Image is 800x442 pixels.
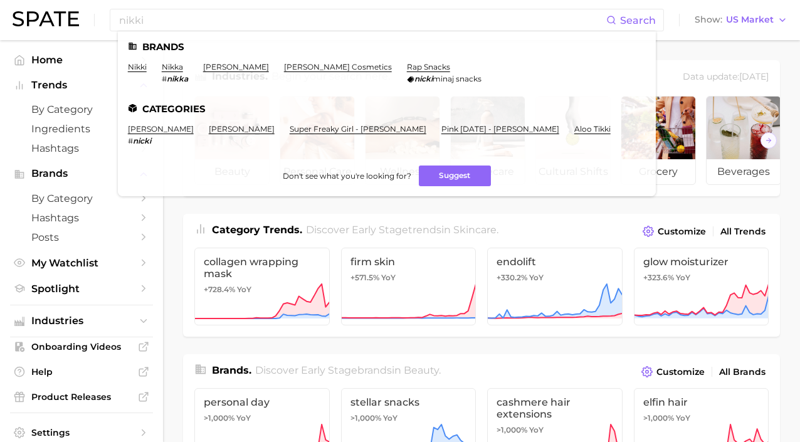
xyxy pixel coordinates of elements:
span: beverages [707,159,781,184]
span: Brands . [212,364,251,376]
a: beverages [706,96,781,185]
a: collagen wrapping mask+728.4% YoY [194,248,330,325]
a: [PERSON_NAME] [209,124,275,134]
button: Suggest [419,166,491,186]
a: Posts [10,228,153,247]
span: Product Releases [31,391,132,403]
span: My Watchlist [31,257,132,269]
a: My Watchlist [10,253,153,273]
span: Settings [31,427,132,438]
a: glow moisturizer+323.6% YoY [634,248,769,325]
span: minaj snacks [433,74,482,83]
span: Posts [31,231,132,243]
a: by Category [10,189,153,208]
a: endolift+330.2% YoY [487,248,623,325]
span: Ingredients [31,123,132,135]
span: # [128,136,133,145]
button: Industries [10,312,153,330]
span: >1,000% [204,413,234,423]
li: Categories [128,103,646,114]
button: Brands [10,164,153,183]
span: YoY [381,273,396,283]
span: # [162,74,167,83]
a: Onboarding Videos [10,337,153,356]
span: >1,000% [350,413,381,423]
span: All Trends [720,226,766,237]
span: Trends [31,80,132,91]
span: personal day [204,396,320,408]
em: nicki [414,74,433,83]
a: Spotlight [10,279,153,298]
span: Category Trends . [212,224,302,236]
span: Onboarding Videos [31,341,132,352]
span: beauty [404,364,439,376]
span: grocery [621,159,695,184]
span: Spotlight [31,283,132,295]
span: YoY [236,413,251,423]
span: collagen wrapping mask [204,256,320,280]
a: Settings [10,423,153,442]
span: Customize [656,367,705,377]
a: Hashtags [10,139,153,158]
a: Hashtags [10,208,153,228]
span: Search [620,14,656,26]
span: stellar snacks [350,396,467,408]
span: >1,000% [643,413,674,423]
span: Show [695,16,722,23]
a: [PERSON_NAME] [203,62,269,71]
span: Help [31,366,132,377]
span: Discover Early Stage brands in . [255,364,441,376]
span: cashmere hair extensions [497,396,613,420]
span: elfin hair [643,396,760,408]
em: nicki [133,136,151,145]
span: Industries [31,315,132,327]
a: Product Releases [10,387,153,406]
a: [PERSON_NAME] cosmetics [284,62,392,71]
span: +571.5% [350,273,379,282]
a: by Category [10,100,153,119]
span: YoY [529,425,544,435]
button: Customize [639,223,709,240]
span: +330.2% [497,273,527,282]
a: nikki [128,62,147,71]
a: Home [10,50,153,70]
a: [PERSON_NAME] [128,124,194,134]
em: nikka [167,74,188,83]
a: grocery [621,96,696,185]
button: Customize [638,363,708,381]
a: super freaky girl - [PERSON_NAME] [290,124,426,134]
span: YoY [383,413,397,423]
span: Don't see what you're looking for? [283,171,411,181]
span: YoY [676,413,690,423]
span: Home [31,54,132,66]
span: Hashtags [31,212,132,224]
span: YoY [237,285,251,295]
a: pink [DATE] - [PERSON_NAME] [441,124,559,134]
span: by Category [31,103,132,115]
a: nikka [162,62,183,71]
div: Data update: [DATE] [683,69,769,86]
a: rap snacks [407,62,450,71]
span: skincare [453,224,497,236]
span: endolift [497,256,613,268]
span: Customize [658,226,706,237]
span: firm skin [350,256,467,268]
span: +728.4% [204,285,235,294]
button: ShowUS Market [692,12,791,28]
span: Brands [31,168,132,179]
span: YoY [529,273,544,283]
a: All Trends [717,223,769,240]
span: YoY [676,273,690,283]
a: Ingredients [10,119,153,139]
span: US Market [726,16,774,23]
input: Search here for a brand, industry, or ingredient [118,9,606,31]
span: +323.6% [643,273,674,282]
li: Brands [128,41,646,52]
span: >1,000% [497,425,527,434]
button: Trends [10,76,153,95]
button: Scroll Right [761,132,777,149]
a: firm skin+571.5% YoY [341,248,476,325]
span: Discover Early Stage trends in . [306,224,498,236]
a: Help [10,362,153,381]
span: by Category [31,192,132,204]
